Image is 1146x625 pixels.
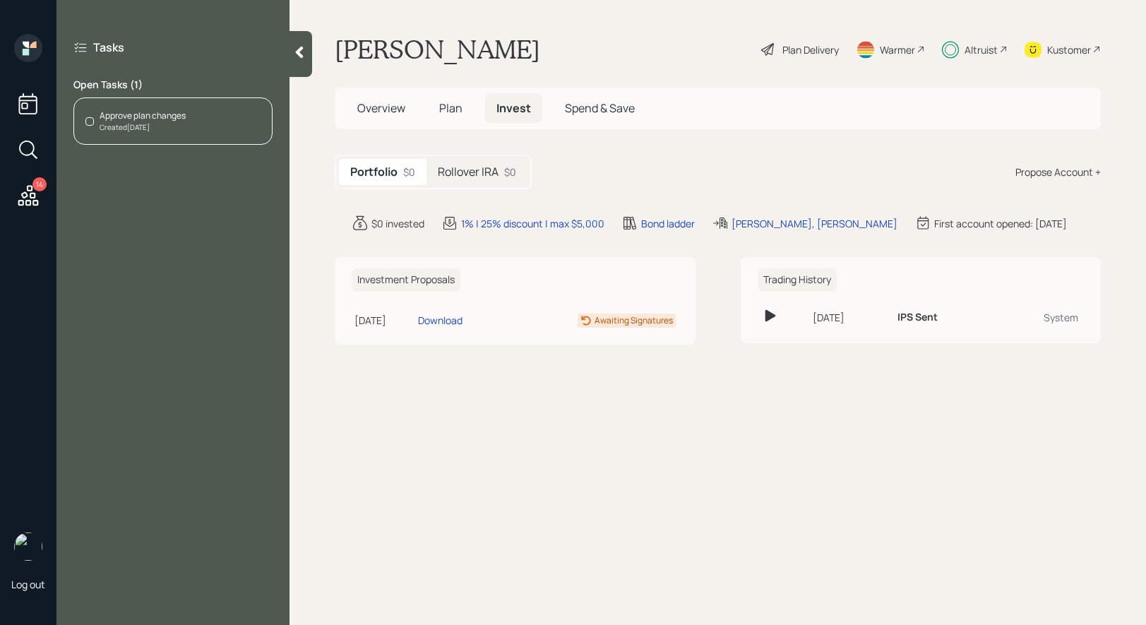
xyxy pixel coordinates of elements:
div: Altruist [965,42,998,57]
h5: Rollover IRA [438,165,499,179]
div: Bond ladder [641,216,695,231]
div: [DATE] [813,310,886,325]
h6: IPS Sent [897,311,938,323]
h6: Investment Proposals [352,268,460,292]
div: Log out [11,578,45,591]
div: Created [DATE] [100,122,186,133]
div: System [999,310,1078,325]
div: $0 invested [371,216,424,231]
span: Spend & Save [565,100,635,116]
h1: [PERSON_NAME] [335,34,540,65]
div: Warmer [880,42,915,57]
span: Invest [496,100,531,116]
div: Awaiting Signatures [595,314,673,327]
div: $0 [504,165,516,179]
div: Plan Delivery [782,42,839,57]
h5: Portfolio [350,165,398,179]
span: Overview [357,100,405,116]
div: Propose Account + [1015,165,1101,179]
div: Kustomer [1047,42,1091,57]
label: Open Tasks ( 1 ) [73,78,273,92]
div: [PERSON_NAME], [PERSON_NAME] [732,216,897,231]
div: $0 [403,165,415,179]
span: Plan [439,100,462,116]
div: First account opened: [DATE] [934,216,1067,231]
h6: Trading History [758,268,837,292]
div: [DATE] [354,313,412,328]
div: 14 [32,177,47,191]
img: treva-nostdahl-headshot.png [14,532,42,561]
div: 1% | 25% discount | max $5,000 [461,216,604,231]
div: Approve plan changes [100,109,186,122]
label: Tasks [93,40,124,55]
div: Download [418,313,462,328]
